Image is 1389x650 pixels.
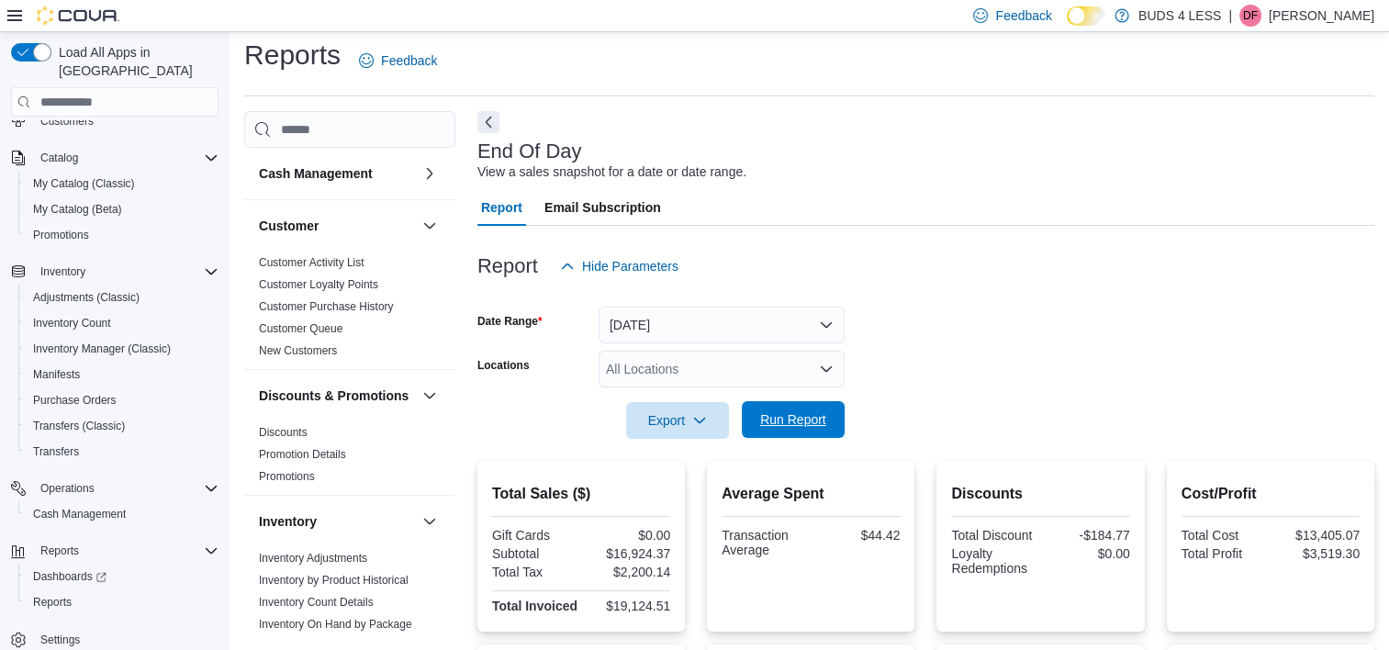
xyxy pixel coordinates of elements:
[1138,5,1221,27] p: BUDS 4 LESS
[26,286,147,308] a: Adjustments (Classic)
[33,569,106,584] span: Dashboards
[259,322,342,335] a: Customer Queue
[26,338,178,360] a: Inventory Manager (Classic)
[4,259,226,285] button: Inventory
[259,425,308,440] span: Discounts
[553,248,686,285] button: Hide Parameters
[26,173,218,195] span: My Catalog (Classic)
[760,410,826,429] span: Run Report
[259,470,315,483] a: Promotions
[582,257,678,275] span: Hide Parameters
[492,599,577,613] strong: Total Invoiced
[259,596,374,609] a: Inventory Count Details
[259,426,308,439] a: Discounts
[18,589,226,615] button: Reports
[33,316,111,331] span: Inventory Count
[1274,528,1360,543] div: $13,405.07
[40,114,94,129] span: Customers
[1045,528,1130,543] div: -$184.77
[477,255,538,277] h3: Report
[1228,5,1232,27] p: |
[51,43,218,80] span: Load All Apps in [GEOGRAPHIC_DATA]
[995,6,1051,25] span: Feedback
[259,277,378,292] span: Customer Loyalty Points
[259,343,337,358] span: New Customers
[1045,546,1130,561] div: $0.00
[259,551,367,566] span: Inventory Adjustments
[585,599,670,613] div: $19,124.51
[26,364,87,386] a: Manifests
[259,618,412,631] a: Inventory On Hand by Package
[1182,483,1360,505] h2: Cost/Profit
[585,528,670,543] div: $0.00
[26,415,218,437] span: Transfers (Classic)
[26,389,218,411] span: Purchase Orders
[26,198,218,220] span: My Catalog (Beta)
[259,164,415,183] button: Cash Management
[492,528,577,543] div: Gift Cards
[599,307,845,343] button: [DATE]
[259,217,415,235] button: Customer
[33,202,122,217] span: My Catalog (Beta)
[492,483,670,505] h2: Total Sales ($)
[33,228,89,242] span: Promotions
[33,147,85,169] button: Catalog
[26,338,218,360] span: Inventory Manager (Classic)
[477,314,543,329] label: Date Range
[259,573,409,588] span: Inventory by Product Historical
[244,252,455,369] div: Customer
[259,255,364,270] span: Customer Activity List
[819,362,834,376] button: Open list of options
[637,402,718,439] span: Export
[259,512,317,531] h3: Inventory
[477,111,499,133] button: Next
[33,540,218,562] span: Reports
[259,300,394,313] a: Customer Purchase History
[1274,546,1360,561] div: $3,519.30
[18,564,226,589] a: Dashboards
[33,367,80,382] span: Manifests
[18,413,226,439] button: Transfers (Classic)
[951,528,1036,543] div: Total Discount
[419,510,441,532] button: Inventory
[18,285,226,310] button: Adjustments (Classic)
[26,591,79,613] a: Reports
[26,312,218,334] span: Inventory Count
[18,362,226,387] button: Manifests
[244,37,341,73] h1: Reports
[814,528,900,543] div: $44.42
[544,189,661,226] span: Email Subscription
[742,401,845,438] button: Run Report
[492,565,577,579] div: Total Tax
[26,566,114,588] a: Dashboards
[1067,6,1105,26] input: Dark Mode
[477,162,746,182] div: View a sales snapshot for a date or date range.
[33,109,218,132] span: Customers
[259,469,315,484] span: Promotions
[259,574,409,587] a: Inventory by Product Historical
[477,358,530,373] label: Locations
[33,393,117,408] span: Purchase Orders
[33,110,101,132] a: Customers
[419,385,441,407] button: Discounts & Promotions
[18,439,226,465] button: Transfers
[33,477,102,499] button: Operations
[259,595,374,610] span: Inventory Count Details
[259,217,319,235] h3: Customer
[26,198,129,220] a: My Catalog (Beta)
[259,448,346,461] a: Promotion Details
[26,224,96,246] a: Promotions
[26,566,218,588] span: Dashboards
[951,483,1129,505] h2: Discounts
[722,483,900,505] h2: Average Spent
[26,389,124,411] a: Purchase Orders
[18,310,226,336] button: Inventory Count
[40,264,85,279] span: Inventory
[626,402,729,439] button: Export
[40,481,95,496] span: Operations
[33,261,218,283] span: Inventory
[1239,5,1261,27] div: Dylan Fraser
[1269,5,1374,27] p: [PERSON_NAME]
[259,299,394,314] span: Customer Purchase History
[40,633,80,647] span: Settings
